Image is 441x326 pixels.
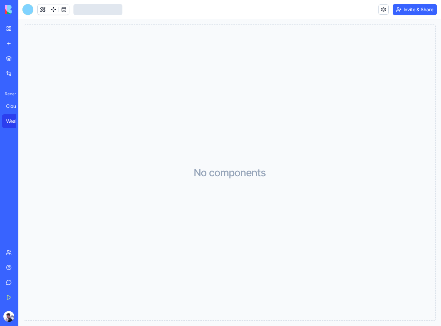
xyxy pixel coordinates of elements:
div: CloudCost Monitor [6,103,25,110]
a: CloudCost Monitor [2,99,29,113]
span: Recent [2,91,16,97]
img: logo [5,5,47,14]
div: WealthTracker [6,118,25,125]
h2: No components [24,166,435,179]
img: ACg8ocIp88pyQ1_HRqzBofKyzPjarAR89VkukzseJYGM1mHoXVM7DW-Z=s96-c [3,311,14,322]
a: WealthTracker [2,114,29,128]
button: Invite & Share [393,4,437,15]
